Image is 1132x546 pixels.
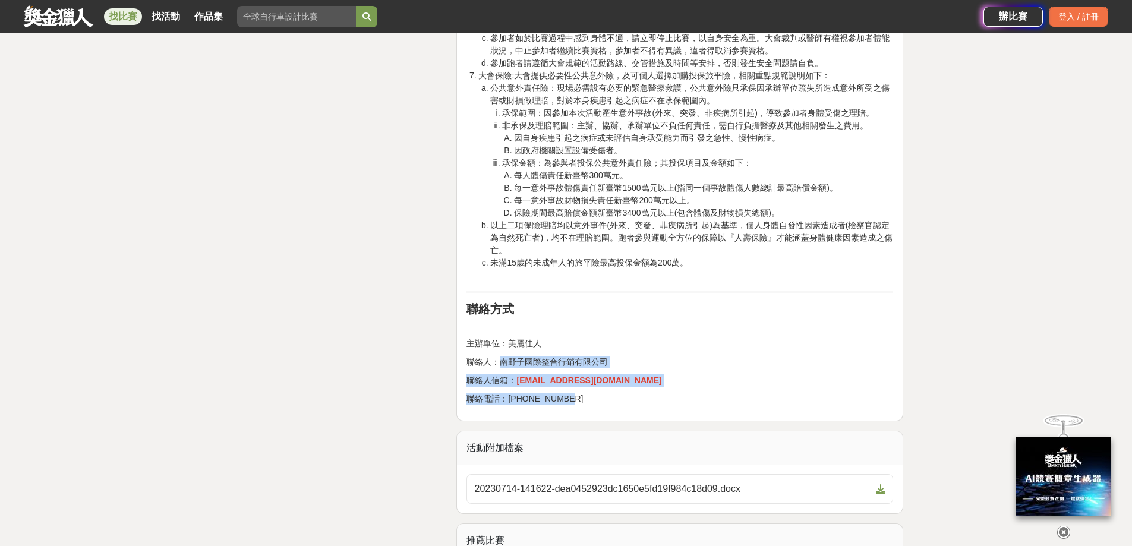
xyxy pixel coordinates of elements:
a: 找活動 [147,8,185,25]
li: 每人體傷責任新臺幣300萬元。 [514,169,893,182]
li: 參加者如於比賽過程中感到身體不適，請立即停止比賽，以自身安全為重。大會裁判或醫師有權視參加者體能狀況，中止參加者繼續比賽資格，參加者不得有異議，違者得取消参賽資格。 [490,32,893,57]
input: 全球自行車設計比賽 [237,6,356,27]
a: 作品集 [190,8,228,25]
li: 公共意外責任險：現場必需設有必要的緊急醫療救護，公共意外險只承保因承辦單位疏失所造成意外所受之傷害或財損做理賠，對於本身疾患引起之病症不在承保範圍內。 [490,82,893,219]
strong: 聯絡方式 [466,302,514,315]
p: 聯絡人信箱： [466,374,893,387]
a: 找比賽 [104,8,142,25]
p: 聯絡人：南野子國際整合行銷有限公司 [466,356,893,368]
li: 大會保險:大會提供必要性公共意外險，及可個人選擇加購投保旅平險，相關重點規範說明如下： [478,70,893,282]
li: 非承保及理賠範圍：主辦、協辦、承辦單位不負任何責任，需自行負擔醫療及其他相關發生之費用。 [502,119,893,157]
li: 未滿15歲的未成年人的旅平險最高投保金額為200萬。 [490,257,893,282]
div: 登入 / 註冊 [1049,7,1108,27]
a: [EMAIL_ADDRESS][DOMAIN_NAME] [516,375,661,385]
div: 活動附加檔案 [457,431,903,465]
li: 因自身疾患引起之病症或未評估自身承受能力而引發之急性、慢性病症。 [514,132,893,144]
li: 因政府機關設置設備受傷者。 [514,144,893,157]
li: 承保範圍：因參加本次活動產生意外事故(外來、突發、非疾病所引起)，導致參加者身體受傷之理賠。 [502,107,893,119]
a: 20230714-141622-dea0452923dc1650e5fd19f984c18d09.docx [466,474,893,504]
span: 20230714-141622-dea0452923dc1650e5fd19f984c18d09.docx [474,482,871,496]
p: 主辦單位：美麗佳人 [466,337,893,350]
a: 辦比賽 [983,7,1043,27]
li: 保險期間最高賠償金額新臺幣3400萬元以上(包含體傷及財物損失總額)。 [514,207,893,219]
li: 承保金額：為參與者投保公共意外責任險；其投保項目及金額如下： [502,157,893,219]
img: 46e73366-dd3b-432a-96b1-cde1e50db53d.jpg [1016,435,1111,515]
li: 以上二項保險理賠均以意外事件(外來、突發、非疾病所引起)為基準，個人身體自發性因素造成者(檢察官認定為自然死亡者)，均不在理賠範圍。跑者參與運動全方位的保障以『人壽保險』才能涵蓋身體健康因素造成... [490,219,893,257]
p: 聯絡電話：[PHONE_NUMBER] [466,393,893,405]
li: 每一意外事故財物損失責任新臺幣200萬元以上。 [514,194,893,207]
li: 每一意外事故體傷責任新臺幣1500萬元以上(指同一個事故體傷人數總計最高賠償金額)。 [514,182,893,194]
li: 參加跑者請遵循大會規範的活動路線、交管措施及時間等安排，否則發生安全問題請自負。 [490,57,893,70]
